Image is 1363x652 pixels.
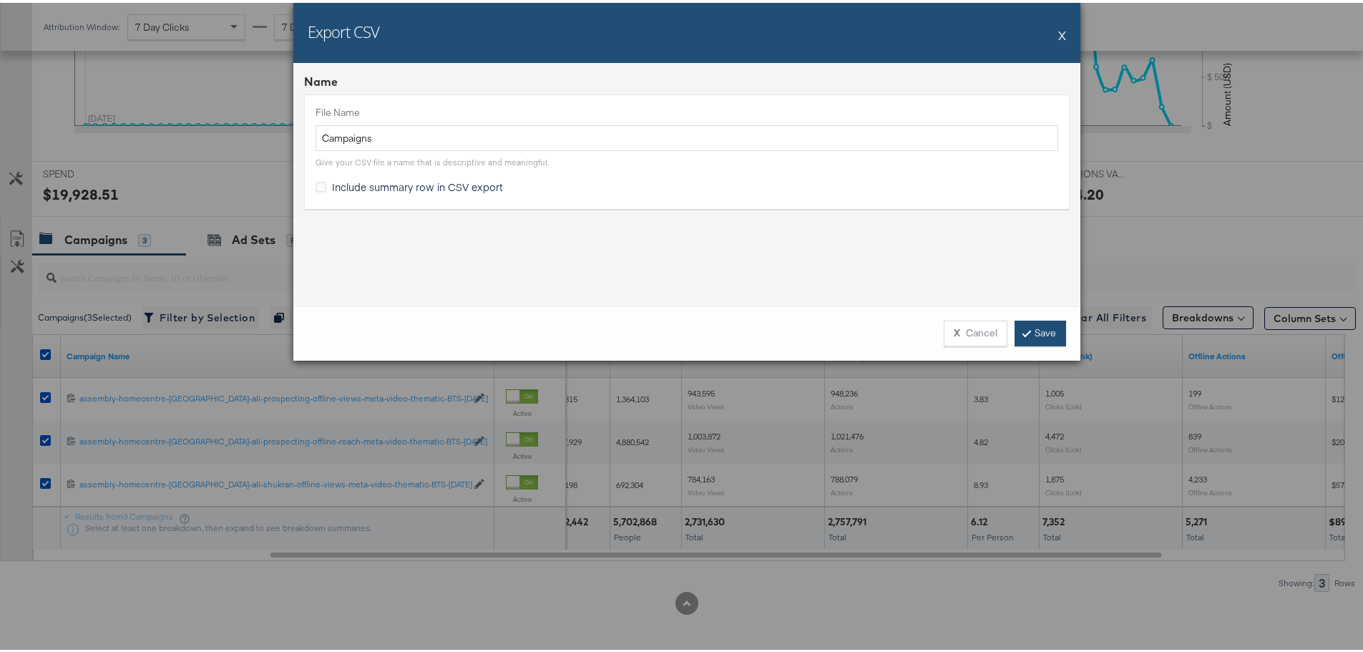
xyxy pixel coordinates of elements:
a: Save [1015,318,1066,344]
span: Include summary row in CSV export [332,177,503,191]
button: X [1058,18,1066,47]
label: File Name [316,103,1058,117]
h2: Export CSV [308,18,379,39]
div: Give your CSV file a name that is descriptive and meaningful. [316,154,549,165]
button: XCancel [944,318,1007,344]
strong: X [954,323,960,337]
div: Name [304,71,1070,87]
